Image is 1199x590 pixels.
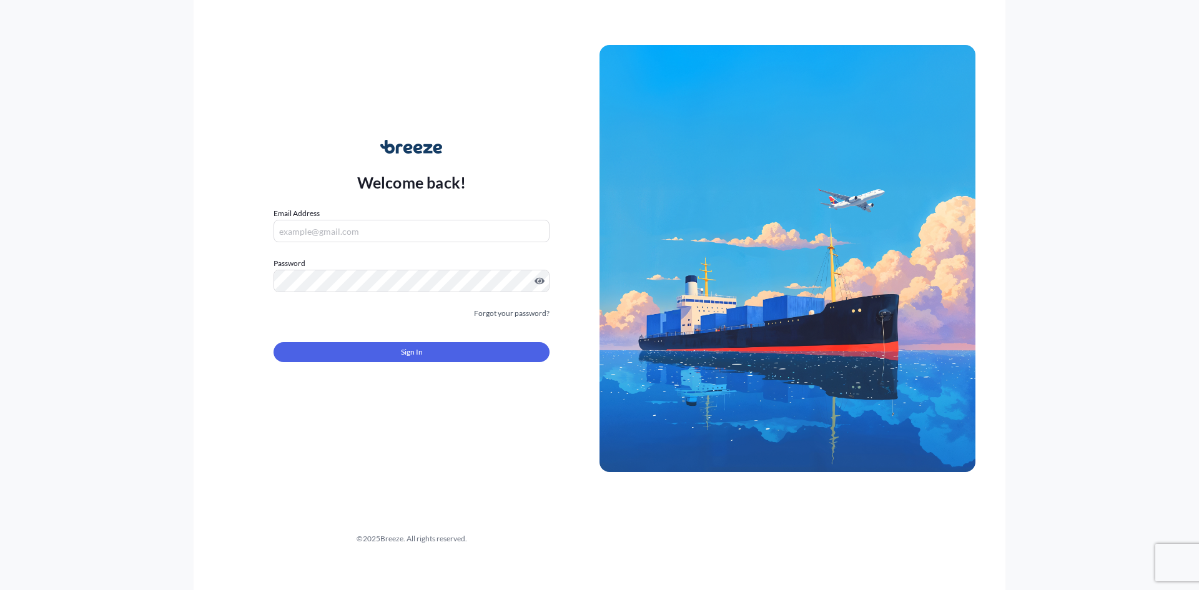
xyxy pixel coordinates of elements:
[274,342,550,362] button: Sign In
[535,276,545,286] button: Show password
[274,220,550,242] input: example@gmail.com
[599,45,975,472] img: Ship illustration
[474,307,550,320] a: Forgot your password?
[274,257,550,270] label: Password
[274,207,320,220] label: Email Address
[224,533,599,545] div: © 2025 Breeze. All rights reserved.
[401,346,423,358] span: Sign In
[357,172,466,192] p: Welcome back!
